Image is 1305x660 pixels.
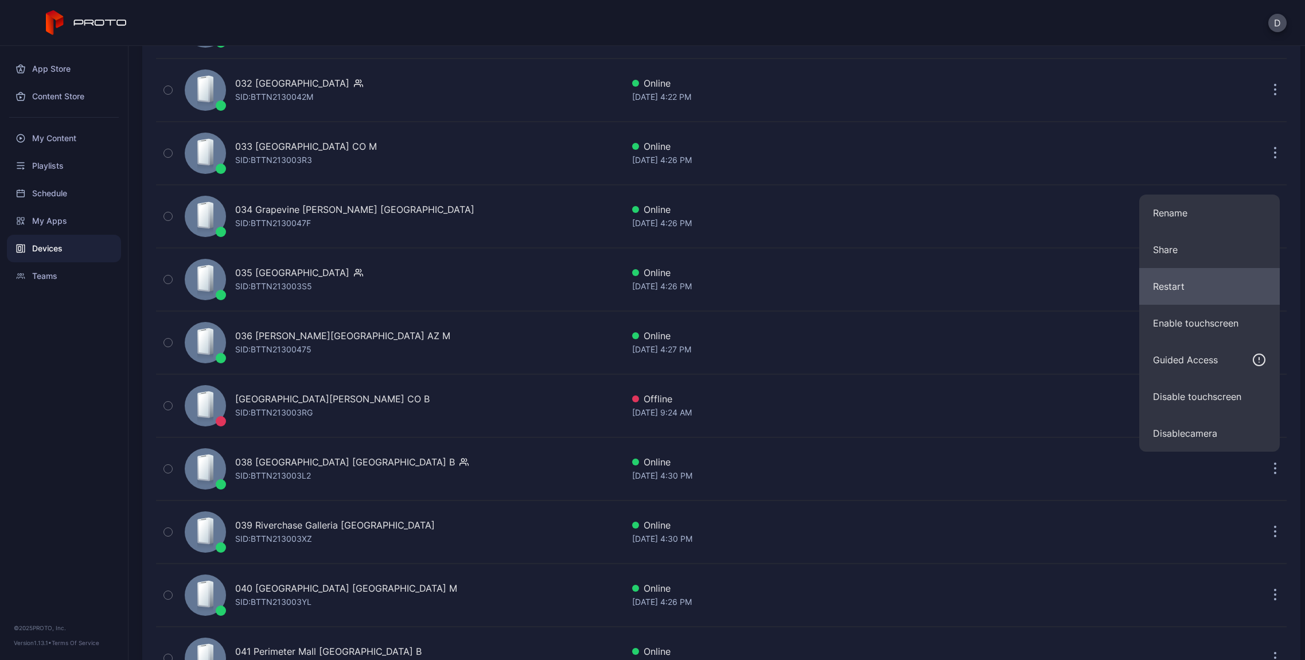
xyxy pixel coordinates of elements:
[632,532,1142,546] div: [DATE] 4:30 PM
[1139,195,1280,231] button: Rename
[235,266,349,279] div: 035 [GEOGRAPHIC_DATA]
[235,90,313,104] div: SID: BTTN2130042M
[632,153,1142,167] div: [DATE] 4:26 PM
[14,639,52,646] span: Version 1.13.1 •
[7,152,121,180] a: Playlists
[235,406,313,420] div: SID: BTTN213003RG
[7,55,121,83] a: App Store
[235,76,349,90] div: 032 [GEOGRAPHIC_DATA]
[632,518,1142,532] div: Online
[632,595,1142,609] div: [DATE] 4:26 PM
[632,203,1142,216] div: Online
[235,455,455,469] div: 038 [GEOGRAPHIC_DATA] [GEOGRAPHIC_DATA] B
[235,595,311,609] div: SID: BTTN213003YL
[632,90,1142,104] div: [DATE] 4:22 PM
[235,139,377,153] div: 033 [GEOGRAPHIC_DATA] CO M
[1139,341,1280,378] button: Guided Access
[1153,353,1218,367] div: Guided Access
[7,83,121,110] a: Content Store
[235,392,430,406] div: [GEOGRAPHIC_DATA][PERSON_NAME] CO B
[235,469,311,483] div: SID: BTTN213003L2
[235,153,312,167] div: SID: BTTN213003R3
[235,329,450,343] div: 036 [PERSON_NAME][GEOGRAPHIC_DATA] AZ M
[632,266,1142,279] div: Online
[1139,268,1280,305] button: Restart
[235,203,474,216] div: 034 Grapevine [PERSON_NAME] [GEOGRAPHIC_DATA]
[632,645,1142,658] div: Online
[632,279,1142,293] div: [DATE] 4:26 PM
[632,76,1142,90] div: Online
[1139,231,1280,268] button: Share
[52,639,99,646] a: Terms Of Service
[7,180,121,207] a: Schedule
[7,125,121,152] a: My Content
[632,329,1142,343] div: Online
[632,216,1142,230] div: [DATE] 4:26 PM
[235,645,422,658] div: 041 Perimeter Mall [GEOGRAPHIC_DATA] B
[235,216,311,230] div: SID: BTTN2130047F
[632,581,1142,595] div: Online
[1139,305,1280,341] button: Enable touchscreen
[235,343,311,356] div: SID: BTTN21300475
[632,469,1142,483] div: [DATE] 4:30 PM
[632,406,1142,420] div: [DATE] 9:24 AM
[235,279,312,293] div: SID: BTTN213003S5
[632,139,1142,153] div: Online
[1268,14,1287,32] button: D
[14,623,114,632] div: © 2025 PROTO, Inc.
[7,207,121,235] a: My Apps
[7,235,121,262] a: Devices
[235,581,457,595] div: 040 [GEOGRAPHIC_DATA] [GEOGRAPHIC_DATA] M
[235,518,435,532] div: 039 Riverchase Galleria [GEOGRAPHIC_DATA]
[632,343,1142,356] div: [DATE] 4:27 PM
[632,455,1142,469] div: Online
[1139,378,1280,415] button: Disable touchscreen
[1139,415,1280,452] button: Disablecamera
[7,262,121,290] a: Teams
[235,532,312,546] div: SID: BTTN213003XZ
[632,392,1142,406] div: Offline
